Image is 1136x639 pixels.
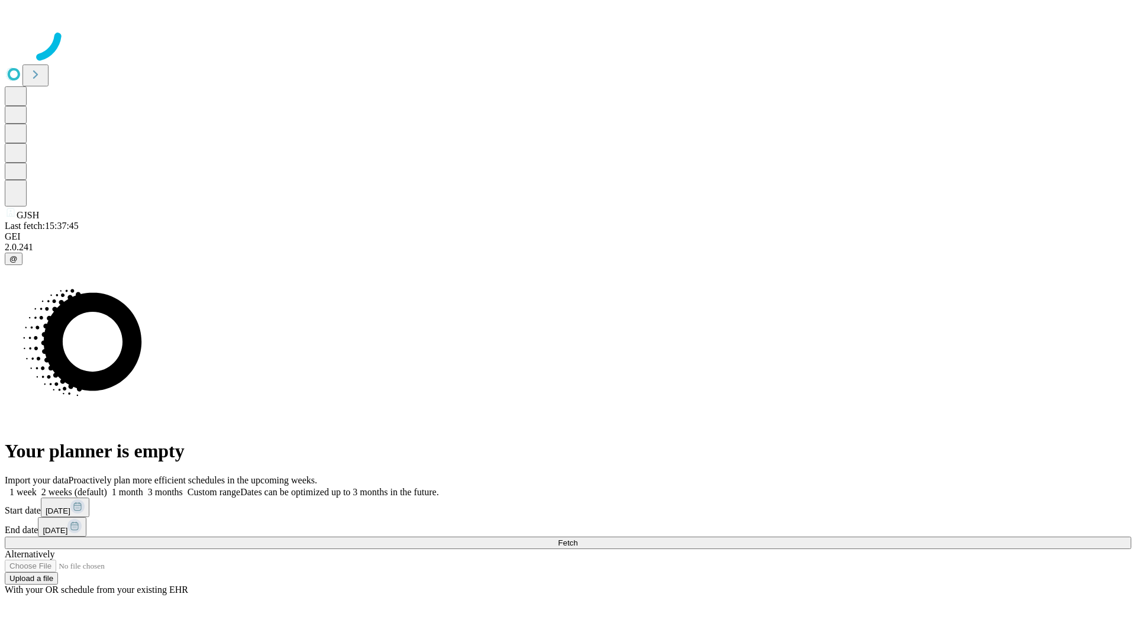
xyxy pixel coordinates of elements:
[240,487,438,497] span: Dates can be optimized up to 3 months in the future.
[9,487,37,497] span: 1 week
[5,242,1131,253] div: 2.0.241
[5,572,58,585] button: Upload a file
[69,475,317,485] span: Proactively plan more efficient schedules in the upcoming weeks.
[41,487,107,497] span: 2 weeks (default)
[5,475,69,485] span: Import your data
[112,487,143,497] span: 1 month
[46,506,70,515] span: [DATE]
[5,440,1131,462] h1: Your planner is empty
[5,253,22,265] button: @
[148,487,183,497] span: 3 months
[5,221,79,231] span: Last fetch: 15:37:45
[5,537,1131,549] button: Fetch
[38,517,86,537] button: [DATE]
[5,585,188,595] span: With your OR schedule from your existing EHR
[188,487,240,497] span: Custom range
[558,538,577,547] span: Fetch
[41,498,89,517] button: [DATE]
[17,210,39,220] span: GJSH
[5,231,1131,242] div: GEI
[5,517,1131,537] div: End date
[5,498,1131,517] div: Start date
[9,254,18,263] span: @
[5,549,54,559] span: Alternatively
[43,526,67,535] span: [DATE]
